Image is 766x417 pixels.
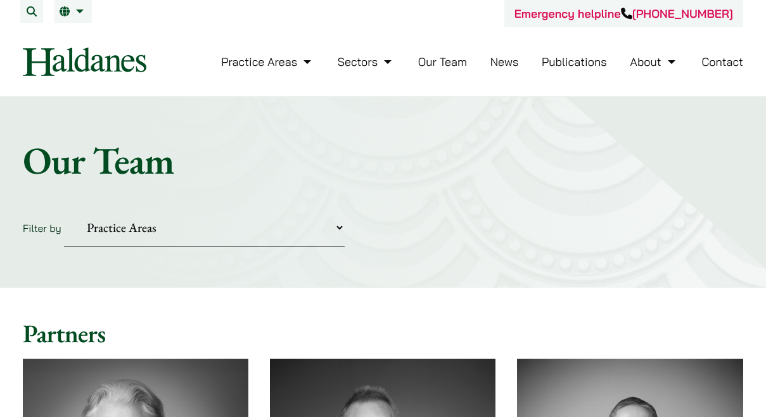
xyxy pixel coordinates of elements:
[60,6,87,16] a: EN
[338,55,395,69] a: Sectors
[23,48,146,76] img: Logo of Haldanes
[490,55,519,69] a: News
[221,55,314,69] a: Practice Areas
[701,55,743,69] a: Contact
[23,138,743,183] h1: Our Team
[418,55,467,69] a: Our Team
[514,6,733,21] a: Emergency helpline[PHONE_NUMBER]
[23,222,61,234] label: Filter by
[630,55,678,69] a: About
[23,318,743,349] h2: Partners
[542,55,607,69] a: Publications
